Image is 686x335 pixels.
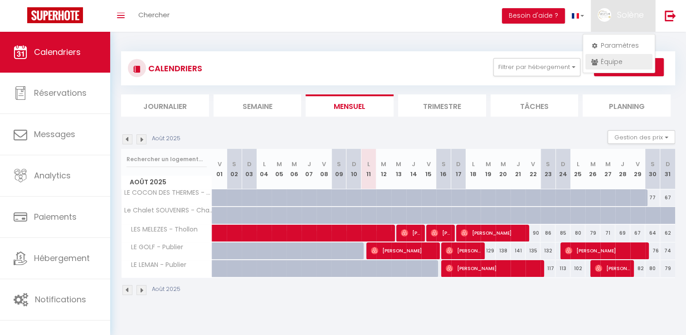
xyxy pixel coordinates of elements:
[630,149,645,189] th: 29
[511,242,525,259] div: 141
[605,160,610,168] abbr: M
[511,149,525,189] th: 21
[227,149,242,189] th: 02
[645,242,660,259] div: 76
[576,160,579,168] abbr: L
[660,242,675,259] div: 74
[35,294,86,305] span: Notifications
[585,149,600,189] th: 26
[456,160,461,168] abbr: D
[496,149,511,189] th: 20
[493,58,580,76] button: Filtrer par hébergement
[525,242,540,259] div: 135
[406,149,421,189] th: 14
[461,224,525,241] span: [PERSON_NAME]
[600,149,615,189] th: 27
[152,285,180,294] p: Août 2025
[466,149,481,189] th: 18
[302,149,316,189] th: 07
[306,94,394,117] li: Mensuel
[277,160,282,168] abbr: M
[451,149,466,189] th: 17
[123,225,200,235] span: LES MELEZES - Thollon
[121,94,209,117] li: Journalier
[123,242,185,252] span: LE GOLF - Publier
[396,160,401,168] abbr: M
[540,260,555,277] div: 117
[570,260,585,277] div: 102
[446,242,481,259] span: [PERSON_NAME]
[666,160,670,168] abbr: D
[660,225,675,241] div: 62
[645,189,660,206] div: 77
[660,260,675,277] div: 79
[481,242,496,259] div: 129
[126,151,207,167] input: Rechercher un logement...
[427,160,431,168] abbr: V
[585,225,600,241] div: 79
[346,149,361,189] th: 10
[446,260,540,277] span: [PERSON_NAME]
[615,149,630,189] th: 28
[398,94,486,117] li: Trimestre
[645,149,660,189] th: 30
[214,94,302,117] li: Semaine
[546,160,550,168] abbr: S
[481,149,496,189] th: 19
[292,160,297,168] abbr: M
[540,242,555,259] div: 132
[122,176,212,189] span: Août 2025
[212,149,227,189] th: 01
[600,225,615,241] div: 71
[486,160,491,168] abbr: M
[247,160,252,168] abbr: D
[316,149,331,189] th: 08
[570,225,585,241] div: 80
[442,160,446,168] abbr: S
[123,207,214,214] span: Le Chalet SOUVENIRS - Champanges
[496,242,511,259] div: 138
[501,160,506,168] abbr: M
[34,170,71,181] span: Analytics
[34,87,87,99] span: Réservations
[630,225,645,241] div: 67
[123,260,189,270] span: LE LEMAN - Publier
[502,8,565,24] button: Besoin d'aide ?
[645,260,660,277] div: 80
[431,224,451,241] span: [PERSON_NAME]
[621,160,624,168] abbr: J
[257,149,272,189] th: 04
[595,260,630,277] span: [PERSON_NAME]
[391,149,406,189] th: 13
[491,94,579,117] li: Tâches
[138,10,170,20] span: Chercher
[361,149,376,189] th: 11
[516,160,520,168] abbr: J
[615,225,630,241] div: 69
[401,224,421,241] span: [PERSON_NAME]
[272,149,287,189] th: 05
[617,9,644,20] span: Solène
[436,149,451,189] th: 16
[561,160,565,168] abbr: D
[34,252,90,264] span: Hébergement
[525,225,540,241] div: 90
[123,189,214,196] span: LE COCON DES THERMES - Thonon
[555,260,570,277] div: 113
[337,160,341,168] abbr: S
[322,160,326,168] abbr: V
[645,225,660,241] div: 64
[570,149,585,189] th: 25
[585,54,652,69] a: Équipe
[565,242,645,259] span: [PERSON_NAME]
[651,160,655,168] abbr: S
[583,94,671,117] li: Planning
[152,134,180,143] p: Août 2025
[608,130,675,144] button: Gestion des prix
[630,260,645,277] div: 82
[34,128,75,140] span: Messages
[331,149,346,189] th: 09
[27,7,83,23] img: Super Booking
[540,149,555,189] th: 23
[287,149,302,189] th: 06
